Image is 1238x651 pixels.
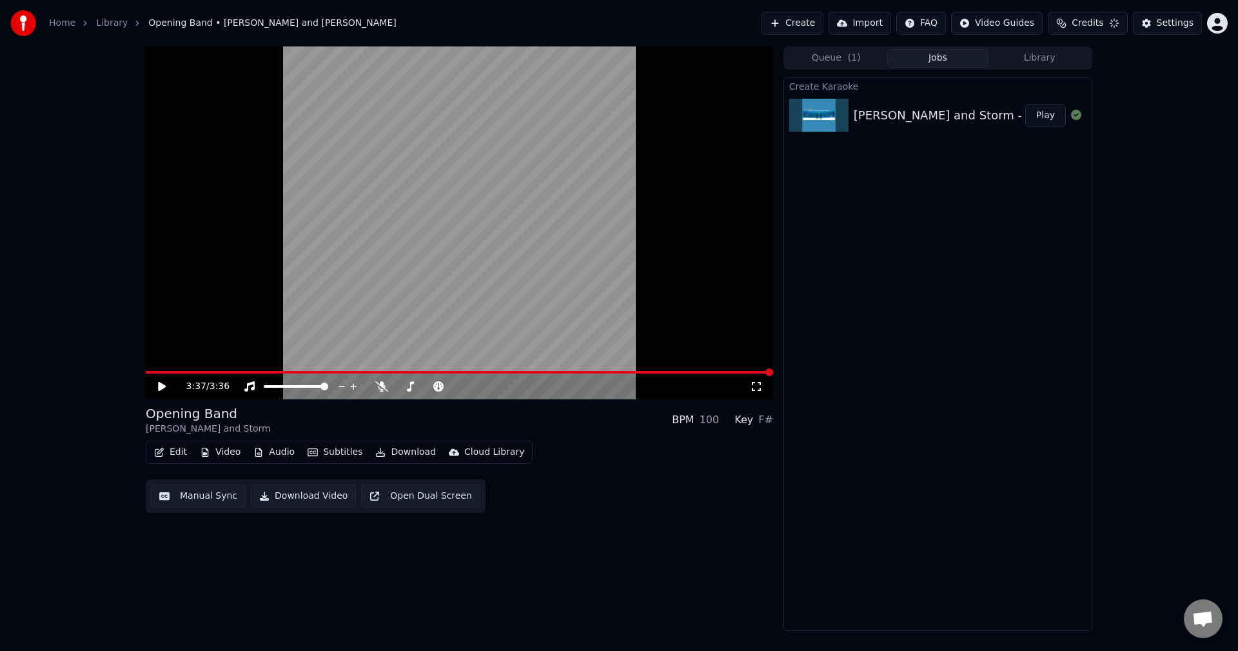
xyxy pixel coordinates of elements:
[151,485,246,508] button: Manual Sync
[734,412,753,428] div: Key
[1048,12,1127,35] button: Credits
[1157,17,1194,30] div: Settings
[887,49,989,68] button: Jobs
[1072,17,1103,30] span: Credits
[758,412,773,428] div: F#
[988,49,1090,68] button: Library
[1133,12,1202,35] button: Settings
[146,405,271,423] div: Opening Band
[361,485,480,508] button: Open Dual Screen
[195,443,246,461] button: Video
[49,17,397,30] nav: breadcrumb
[829,12,890,35] button: Import
[854,106,1179,125] div: [PERSON_NAME] and Storm - "Opening Band" (Karaoke)
[1184,599,1223,638] a: Open chat
[785,49,887,68] button: Queue
[464,446,524,459] div: Cloud Library
[784,78,1092,94] div: Create Karaoke
[96,17,128,30] a: Library
[848,52,861,65] span: ( 1 )
[149,443,192,461] button: Edit
[700,412,720,428] div: 100
[1025,104,1066,127] button: Play
[10,10,36,36] img: youka
[210,380,230,393] span: 3:36
[148,17,396,30] span: Opening Band • [PERSON_NAME] and [PERSON_NAME]
[146,423,271,436] div: [PERSON_NAME] and Storm
[896,12,946,35] button: FAQ
[302,443,368,461] button: Subtitles
[370,443,441,461] button: Download
[672,412,694,428] div: BPM
[186,380,206,393] span: 3:37
[186,380,217,393] div: /
[248,443,300,461] button: Audio
[761,12,824,35] button: Create
[251,485,356,508] button: Download Video
[49,17,75,30] a: Home
[951,12,1043,35] button: Video Guides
